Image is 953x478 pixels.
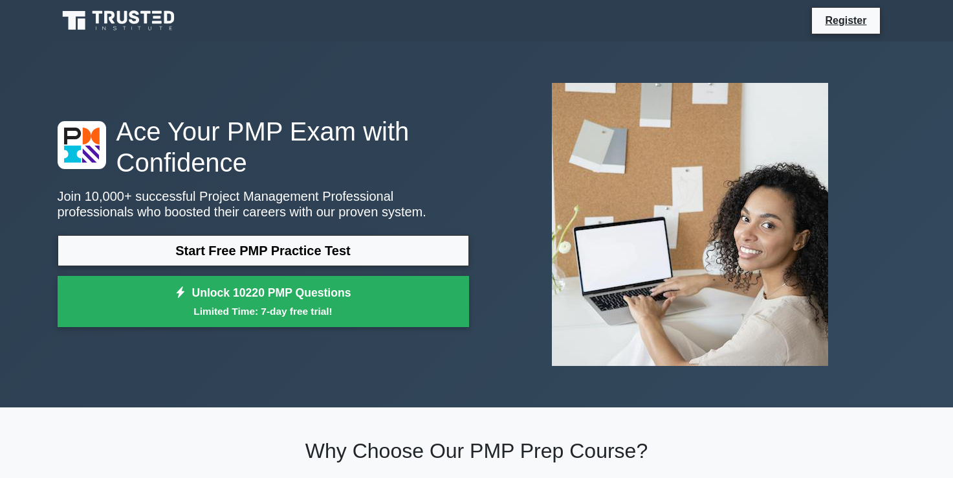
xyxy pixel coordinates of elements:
a: Start Free PMP Practice Test [58,235,469,266]
p: Join 10,000+ successful Project Management Professional professionals who boosted their careers w... [58,188,469,220]
h2: Why Choose Our PMP Prep Course? [58,438,896,463]
h1: Ace Your PMP Exam with Confidence [58,116,469,178]
a: Register [817,12,874,28]
small: Limited Time: 7-day free trial! [74,304,453,319]
a: Unlock 10220 PMP QuestionsLimited Time: 7-day free trial! [58,276,469,328]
